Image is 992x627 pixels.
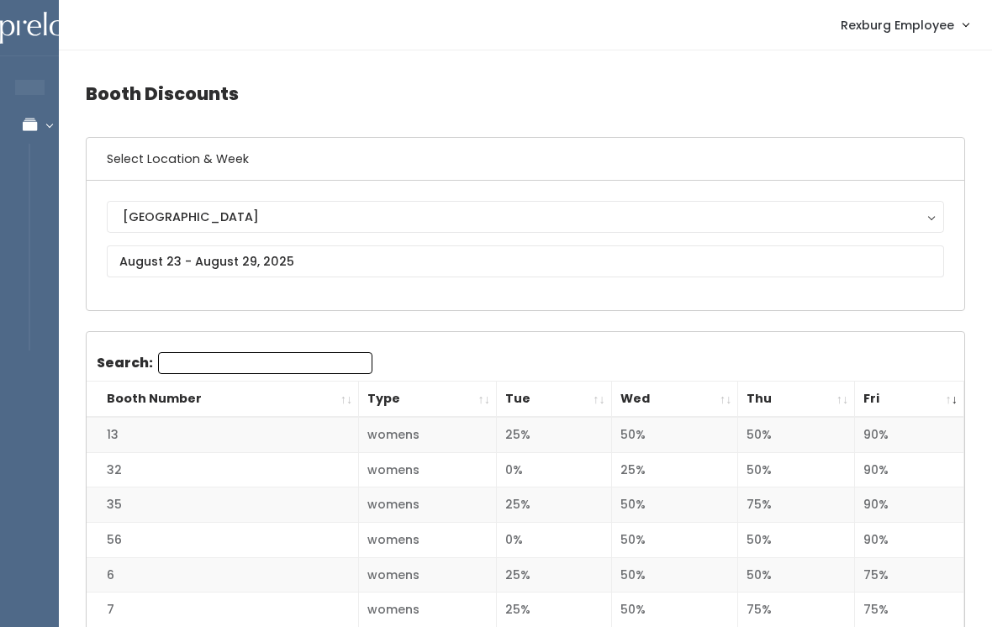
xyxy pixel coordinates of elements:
div: [GEOGRAPHIC_DATA] [123,208,928,226]
td: 50% [738,557,855,593]
td: 50% [611,417,738,452]
span: Rexburg Employee [841,16,954,34]
td: 90% [855,417,964,452]
td: 50% [738,523,855,558]
td: womens [359,452,497,487]
button: [GEOGRAPHIC_DATA] [107,201,944,233]
td: womens [359,523,497,558]
td: 25% [496,487,611,523]
td: 90% [855,487,964,523]
label: Search: [97,352,372,374]
td: 6 [87,557,359,593]
td: womens [359,487,497,523]
th: Tue: activate to sort column ascending [496,382,611,418]
th: Thu: activate to sort column ascending [738,382,855,418]
td: 0% [496,452,611,487]
td: 90% [855,523,964,558]
td: 50% [611,523,738,558]
td: 50% [738,452,855,487]
input: Search: [158,352,372,374]
th: Fri: activate to sort column ascending [855,382,964,418]
td: womens [359,417,497,452]
th: Booth Number: activate to sort column ascending [87,382,359,418]
td: 25% [611,452,738,487]
td: 90% [855,452,964,487]
h6: Select Location & Week [87,138,964,181]
th: Wed: activate to sort column ascending [611,382,738,418]
td: womens [359,557,497,593]
td: 25% [496,557,611,593]
td: 13 [87,417,359,452]
td: 50% [738,417,855,452]
td: 56 [87,523,359,558]
td: 50% [611,487,738,523]
td: 0% [496,523,611,558]
td: 75% [855,557,964,593]
td: 50% [611,557,738,593]
h4: Booth Discounts [86,71,965,117]
input: August 23 - August 29, 2025 [107,245,944,277]
a: Rexburg Employee [824,7,985,43]
td: 35 [87,487,359,523]
td: 75% [738,487,855,523]
th: Type: activate to sort column ascending [359,382,497,418]
td: 32 [87,452,359,487]
td: 25% [496,417,611,452]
